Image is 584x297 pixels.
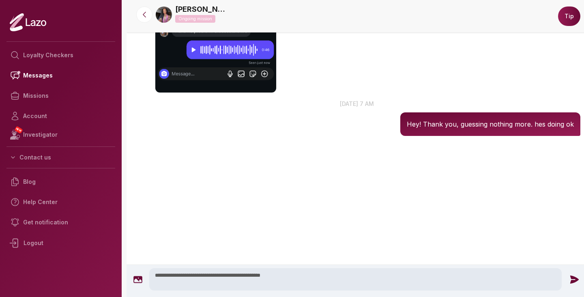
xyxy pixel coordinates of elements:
a: Loyalty Checkers [6,45,115,65]
a: NEWInvestigator [6,126,115,143]
p: Hey! Thank you, guessing nothing more. hes doing ok [407,119,574,129]
a: Blog [6,172,115,192]
a: [PERSON_NAME] [175,4,228,15]
p: Ongoing mission [175,15,215,23]
button: Contact us [6,150,115,165]
img: 4b0546d6-1fdc-485f-8419-658a292abdc7 [156,6,172,23]
a: Missions [6,86,115,106]
a: Help Center [6,192,115,212]
a: Get notification [6,212,115,232]
a: Account [6,106,115,126]
div: Logout [6,232,115,254]
button: Tip [558,6,580,26]
span: NEW [14,126,23,134]
a: Messages [6,65,115,86]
